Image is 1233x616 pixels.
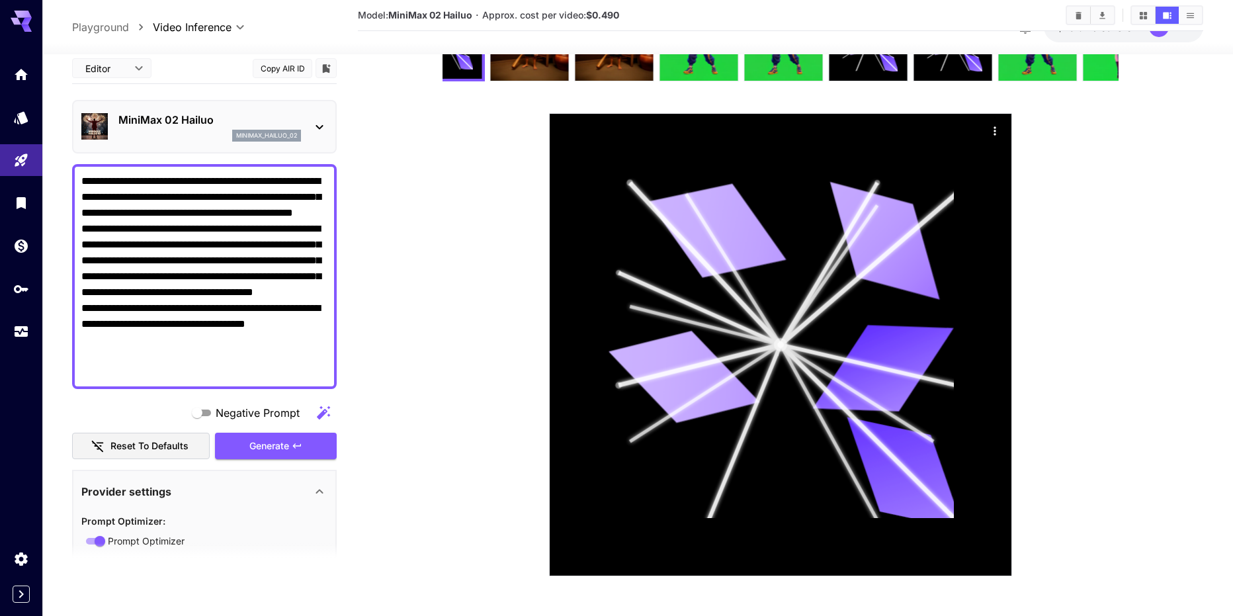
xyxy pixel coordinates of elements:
span: Approx. cost per video: [482,9,619,21]
iframe: Chat Widget [1167,552,1233,616]
span: Negative Prompt [216,405,300,421]
button: Show videos in list view [1179,7,1202,24]
div: Library [13,195,29,211]
p: · [476,7,479,23]
span: Prompt Optimizer : [81,515,165,526]
div: Home [13,64,29,80]
button: Show videos in grid view [1132,7,1155,24]
span: credits left [1092,22,1138,33]
button: Reset to defaults [72,432,210,459]
button: Add to library [320,60,332,76]
span: Editor [85,62,126,75]
nav: breadcrumb [72,19,153,35]
div: Show videos in grid viewShow videos in video viewShow videos in list view [1130,5,1203,25]
div: Clear videosDownload All [1066,5,1115,25]
div: API Keys [13,281,29,297]
button: Show videos in video view [1156,7,1179,24]
span: Prompt Optimizer [108,534,185,548]
p: minimax_hailuo_02 [236,131,297,140]
button: Clear videos [1067,7,1090,24]
p: MiniMax 02 Hailuo [118,112,301,128]
div: Actions [985,120,1005,140]
span: Video Inference [153,19,232,35]
span: $26.32 [1057,22,1092,33]
p: Provider settings [81,483,171,499]
b: $0.490 [586,9,619,21]
div: Provider settings [81,475,327,507]
b: MiniMax 02 Hailuo [388,9,472,21]
div: Wallet [13,238,29,254]
div: Usage [13,324,29,340]
button: Copy AIR ID [253,58,312,77]
a: Playground [72,19,129,35]
span: Generate [249,437,289,454]
span: Model: [358,9,472,21]
div: MiniMax 02 Hailuominimax_hailuo_02 [81,107,327,147]
button: Generate [215,432,337,459]
div: Models [13,107,29,123]
div: Settings [13,550,29,567]
div: Playground [13,152,29,169]
button: Expand sidebar [13,586,30,603]
button: Download All [1091,7,1114,24]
